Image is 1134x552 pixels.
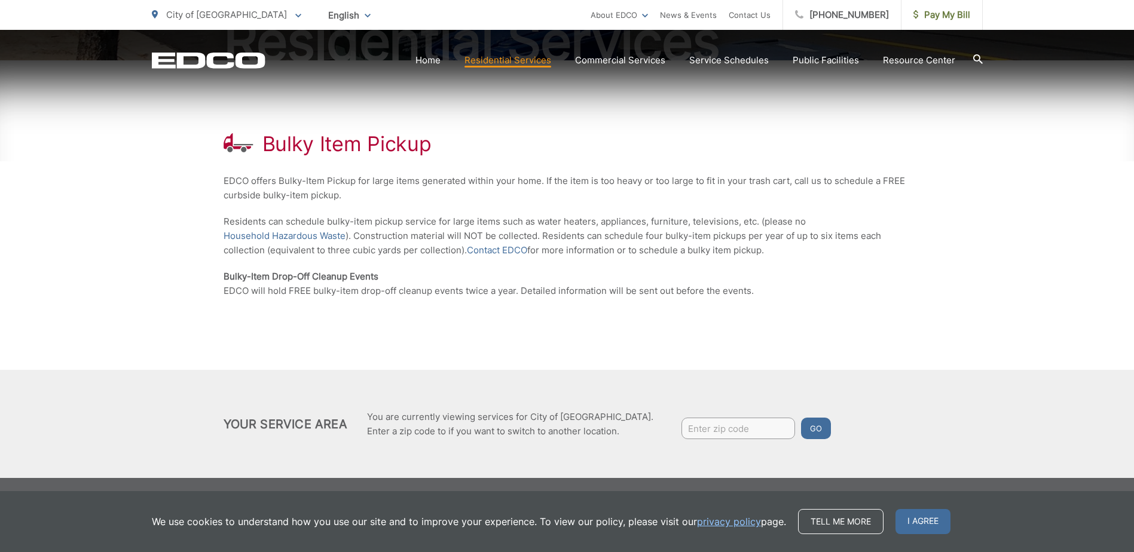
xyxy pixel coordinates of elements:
h2: Your Service Area [224,417,347,431]
p: EDCO offers Bulky-Item Pickup for large items generated within your home. If the item is too heav... [224,174,911,203]
p: Residents can schedule bulky-item pickup service for large items such as water heaters, appliance... [224,214,911,257]
a: Residential Services [464,53,551,68]
a: News & Events [660,8,717,22]
a: Service Schedules [689,53,769,68]
h1: Bulky Item Pickup [262,132,432,156]
strong: Bulky-Item Drop-Off Cleanup Events [224,271,378,282]
a: About EDCO [591,8,648,22]
p: You are currently viewing services for City of [GEOGRAPHIC_DATA]. Enter a zip code to if you want... [367,410,653,438]
a: Resource Center [883,53,955,68]
span: Pay My Bill [913,8,970,22]
a: EDCD logo. Return to the homepage. [152,52,265,69]
a: Public Facilities [793,53,859,68]
a: privacy policy [697,514,761,529]
a: Tell me more [798,509,884,534]
a: Contact Us [729,8,771,22]
a: Contact EDCO [467,243,527,257]
input: Enter zip code [681,418,795,439]
a: Commercial Services [575,53,665,68]
span: I agree [895,509,950,534]
button: Go [801,418,831,439]
a: Household Hazardous Waste [224,229,346,243]
span: English [319,5,380,26]
a: Home [415,53,441,68]
p: EDCO will hold FREE bulky-item drop-off cleanup events twice a year. Detailed information will be... [224,269,911,298]
p: We use cookies to understand how you use our site and to improve your experience. To view our pol... [152,514,786,529]
span: City of [GEOGRAPHIC_DATA] [166,9,287,20]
